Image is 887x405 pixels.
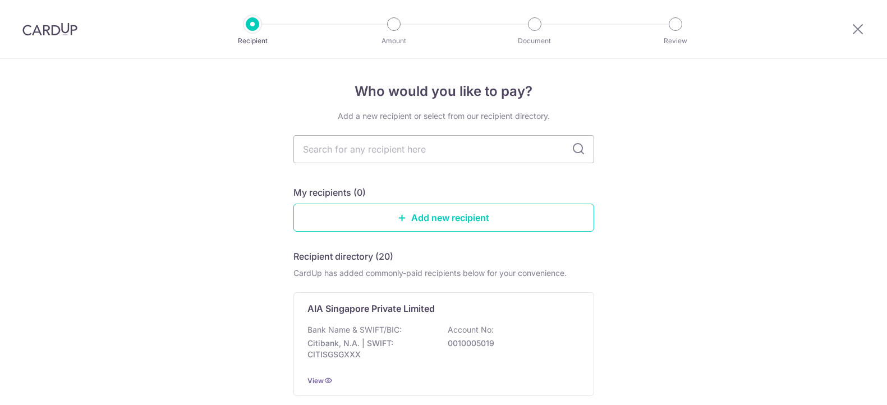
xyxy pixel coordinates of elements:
[307,324,402,335] p: Bank Name & SWIFT/BIC:
[307,376,324,385] a: View
[307,302,435,315] p: AIA Singapore Private Limited
[448,338,573,349] p: 0010005019
[293,204,594,232] a: Add new recipient
[448,324,494,335] p: Account No:
[307,338,433,360] p: Citibank, N.A. | SWIFT: CITISGSGXXX
[493,35,576,47] p: Document
[293,111,594,122] div: Add a new recipient or select from our recipient directory.
[211,35,294,47] p: Recipient
[634,35,717,47] p: Review
[293,135,594,163] input: Search for any recipient here
[22,22,77,36] img: CardUp
[293,250,393,263] h5: Recipient directory (20)
[293,268,594,279] div: CardUp has added commonly-paid recipients below for your convenience.
[293,186,366,199] h5: My recipients (0)
[293,81,594,102] h4: Who would you like to pay?
[352,35,435,47] p: Amount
